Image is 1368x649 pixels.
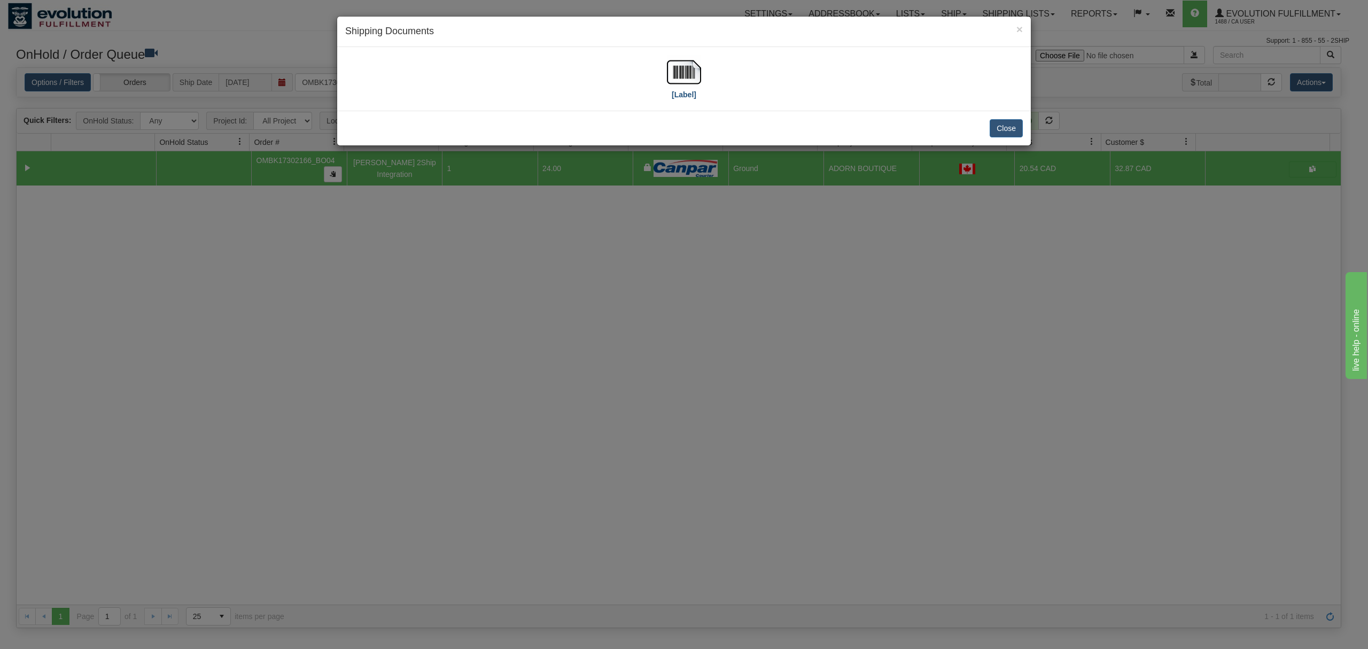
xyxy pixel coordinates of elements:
[1016,23,1023,35] span: ×
[1016,24,1023,35] button: Close
[1343,270,1367,379] iframe: chat widget
[667,55,701,89] img: barcode.jpg
[345,25,1023,38] h4: Shipping Documents
[990,119,1023,137] button: Close
[667,67,701,98] a: [Label]
[8,6,99,19] div: live help - online
[672,89,696,100] label: [Label]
